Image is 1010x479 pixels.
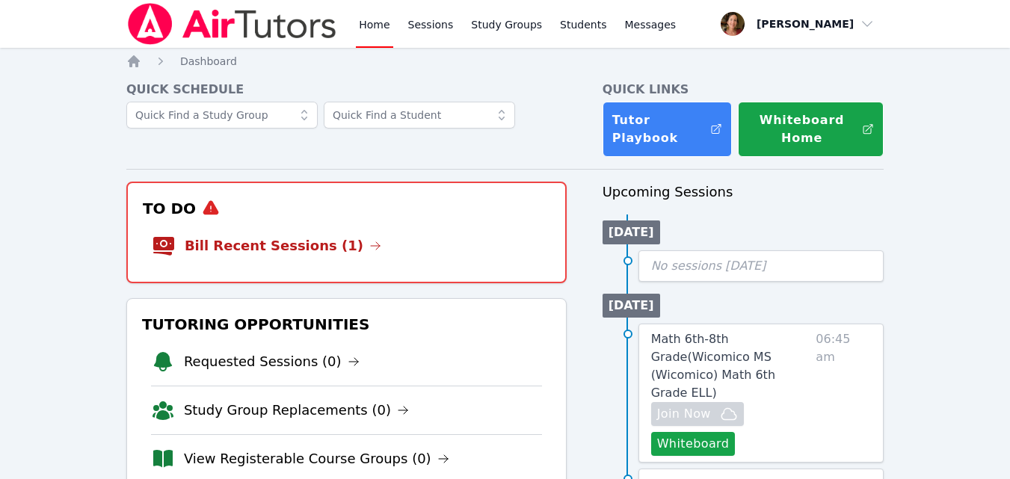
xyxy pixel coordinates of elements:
h4: Quick Links [603,81,884,99]
span: 06:45 am [816,330,871,456]
h4: Quick Schedule [126,81,567,99]
input: Quick Find a Study Group [126,102,318,129]
img: Air Tutors [126,3,338,45]
li: [DATE] [603,220,660,244]
a: Bill Recent Sessions (1) [185,235,381,256]
a: Math 6th-8th Grade(Wicomico MS (Wicomico) Math 6th Grade ELL) [651,330,810,402]
a: Dashboard [180,54,237,69]
button: Whiteboard Home [738,102,884,157]
span: No sessions [DATE] [651,259,766,273]
a: Requested Sessions (0) [184,351,360,372]
span: Math 6th-8th Grade ( Wicomico MS (Wicomico) Math 6th Grade ELL ) [651,332,775,400]
li: [DATE] [603,294,660,318]
button: Whiteboard [651,432,736,456]
a: Tutor Playbook [603,102,733,157]
input: Quick Find a Student [324,102,515,129]
a: Study Group Replacements (0) [184,400,409,421]
h3: Upcoming Sessions [603,182,884,203]
span: Messages [625,17,677,32]
a: View Registerable Course Groups (0) [184,448,449,469]
h3: To Do [140,195,553,222]
h3: Tutoring Opportunities [139,311,554,338]
span: Join Now [657,405,711,423]
button: Join Now [651,402,744,426]
nav: Breadcrumb [126,54,884,69]
span: Dashboard [180,55,237,67]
